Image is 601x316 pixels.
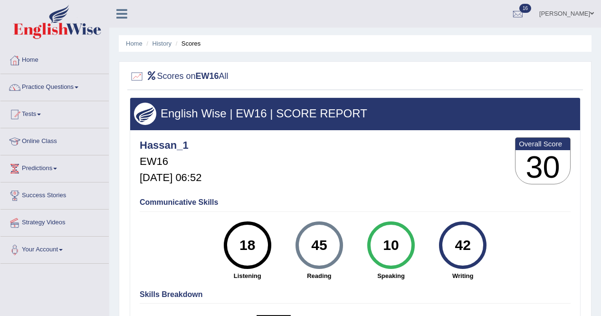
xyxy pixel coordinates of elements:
[130,69,229,84] h2: Scores on All
[196,71,219,81] b: EW16
[360,271,422,280] strong: Speaking
[140,290,571,299] h4: Skills Breakdown
[519,140,567,148] b: Overall Score
[432,271,494,280] strong: Writing
[288,271,350,280] strong: Reading
[173,39,201,48] li: Scores
[0,210,109,233] a: Strategy Videos
[373,225,408,265] div: 10
[140,172,201,183] h5: [DATE] 06:52
[0,74,109,98] a: Practice Questions
[302,225,336,265] div: 45
[0,47,109,71] a: Home
[515,150,570,184] h3: 30
[0,237,109,260] a: Your Account
[140,140,201,151] h4: Hassan_1
[519,4,531,13] span: 16
[0,101,109,125] a: Tests
[153,40,172,47] a: History
[140,198,571,207] h4: Communicative Skills
[0,182,109,206] a: Success Stories
[216,271,278,280] strong: Listening
[134,103,156,125] img: wings.png
[0,128,109,152] a: Online Class
[0,155,109,179] a: Predictions
[126,40,143,47] a: Home
[446,225,480,265] div: 42
[230,225,265,265] div: 18
[140,156,201,167] h5: EW16
[134,107,576,120] h3: English Wise | EW16 | SCORE REPORT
